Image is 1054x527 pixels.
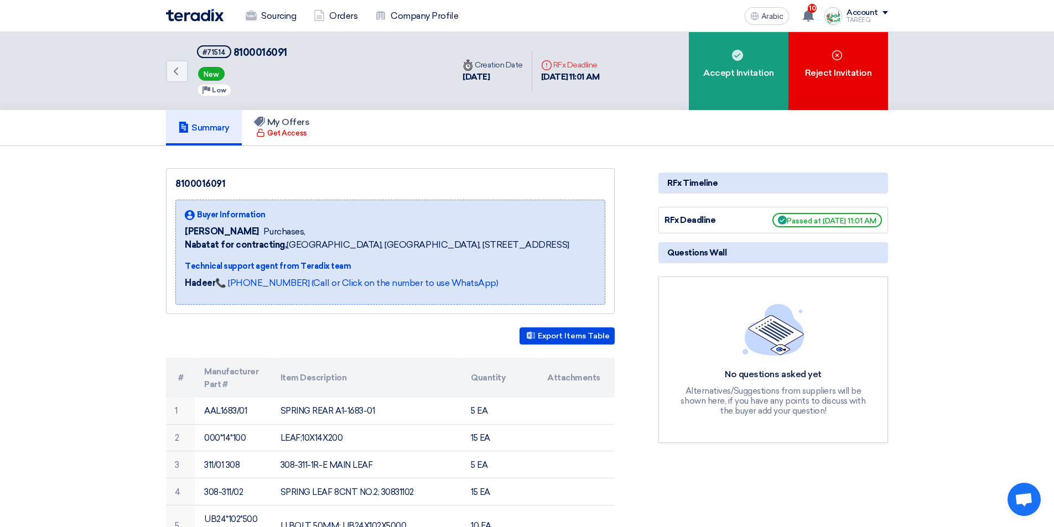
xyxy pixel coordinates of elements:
font: No questions asked yet [725,369,821,379]
font: 000*14*100 [204,433,246,443]
a: Orders [305,4,366,28]
font: TAREEQ [847,17,870,24]
button: Arabic [745,7,789,25]
font: Summary [191,122,230,133]
font: Alternatives/Suggestions from suppliers will be shown here, if you have any points to discuss wit... [681,386,865,416]
font: Purchases, [263,226,305,237]
a: Sourcing [237,4,305,28]
font: Low [212,86,226,94]
a: My Offers Get Access [242,110,322,145]
font: SPRING REAR A1-1683-01 [281,406,375,416]
font: [PERSON_NAME] [185,226,259,237]
font: [DATE] [463,72,490,82]
font: AAL1683/01 [204,406,247,416]
font: 2 [175,433,179,443]
font: Creation Date [475,60,523,70]
font: Arabic [761,12,783,21]
font: 5 EA [471,406,487,416]
font: #71514 [203,48,226,56]
font: Passed at [DATE] 11:01 AM [787,217,876,225]
font: Item Description [281,373,346,383]
font: 3 [175,460,179,470]
a: Summary [166,110,242,145]
img: Teradix logo [166,9,224,22]
font: 308-311/02 [204,487,243,497]
font: RFx Deadline [664,215,715,225]
font: 8100016091 [233,46,287,59]
font: 1 [175,406,178,416]
font: 15 EA [471,433,490,443]
font: 4 [175,487,180,497]
font: Quantity [471,373,506,383]
font: 10 [809,4,816,12]
font: Account [847,8,878,17]
font: Get Access [267,129,307,137]
font: Export Items Table [538,331,610,341]
font: 5 EA [471,460,487,470]
font: Accept Invitation [703,67,774,78]
font: Sourcing [261,11,296,21]
font: Attachments [547,373,600,383]
font: Questions Wall [667,248,726,258]
font: 15 EA [471,487,490,497]
div: Open chat [1008,483,1041,516]
font: 311/01 308 [204,460,240,470]
font: RFx Timeline [667,178,718,188]
font: Reject Invitation [805,67,872,78]
font: Company Profile [391,11,458,21]
font: RFx Deadline [553,60,598,70]
font: Hadeer [185,278,215,288]
font: # [178,373,184,383]
font: 308-311-1R-E MAIN LEAF [281,460,372,470]
img: Screenshot___1727703618088.png [824,7,842,25]
img: empty_state_list.svg [743,304,804,356]
font: New [204,70,219,79]
h5: 8100016091 [197,45,287,59]
button: Export Items Table [520,327,615,345]
font: My Offers [267,117,310,127]
font: LEAF;10X14X200 [281,433,342,443]
font: SPRING LEAF 8CNT NO.2; 30831102 [281,487,414,497]
font: 8100016091 [175,179,225,189]
font: Nabatat for contracting, [185,239,287,250]
a: 📞 [PHONE_NUMBER] (Call or Click on the number to use WhatsApp) [215,278,498,288]
font: [DATE] 11:01 AM [541,72,600,82]
font: Buyer Information [197,210,266,220]
font: Orders [329,11,357,21]
font: [GEOGRAPHIC_DATA], [GEOGRAPHIC_DATA], [STREET_ADDRESS] [287,239,569,250]
font: Manufacturer Part # [204,366,258,389]
font: Technical support agent from Teradix team [185,262,351,271]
